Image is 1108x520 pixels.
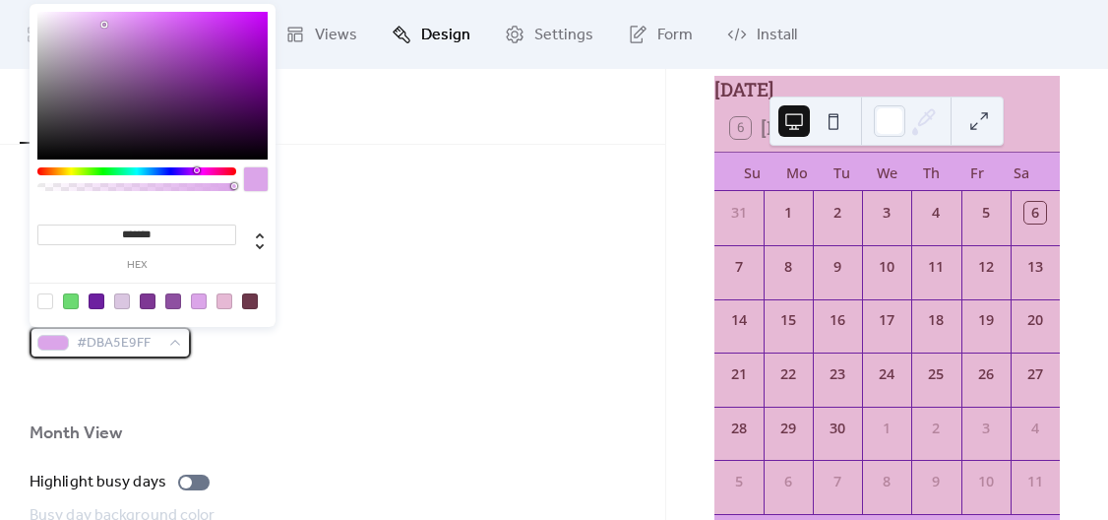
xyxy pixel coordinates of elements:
label: hex [37,260,236,271]
div: 19 [975,309,997,331]
div: 1 [777,202,799,224]
div: 10 [876,256,897,278]
div: rgba(0, 0, 0, 0) [37,293,53,309]
div: [DATE] [714,76,1060,104]
div: rgb(108, 218, 114) [63,293,79,309]
div: 7 [827,471,848,492]
div: Tu [820,153,865,192]
div: rgb(219, 165, 233) [191,293,207,309]
a: Views [271,8,372,61]
div: 5 [975,202,997,224]
div: rgb(126, 55, 148) [140,293,155,309]
div: 3 [876,202,897,224]
div: 14 [728,309,750,331]
div: Th [909,153,954,192]
div: 21 [728,363,750,385]
div: 5 [728,471,750,492]
a: Design [377,8,485,61]
div: 20 [1024,309,1046,331]
div: Sa [999,153,1044,192]
div: 25 [926,363,948,385]
div: rgb(230, 185, 213) [216,293,232,309]
div: 11 [1024,471,1046,492]
span: Design [421,24,470,47]
div: 7 [728,256,750,278]
div: Mo [774,153,820,192]
div: 13 [1024,256,1046,278]
div: We [864,153,909,192]
span: Install [757,24,797,47]
div: 27 [1024,363,1046,385]
div: 4 [1024,418,1046,439]
a: Form [613,8,708,61]
div: 16 [827,309,848,331]
div: Su [730,153,775,192]
div: 23 [827,363,848,385]
div: 11 [926,256,948,278]
div: 8 [876,471,897,492]
div: 6 [1024,202,1046,224]
a: My Events [12,8,142,61]
a: Settings [490,8,608,61]
div: 1 [876,418,897,439]
div: Month View [30,422,122,445]
div: 30 [827,418,848,439]
div: rgb(109, 32, 160) [89,293,104,309]
div: 8 [777,256,799,278]
div: Highlight busy days [30,471,166,494]
div: 29 [777,418,799,439]
div: rgb(218, 198, 225) [114,293,130,309]
div: 28 [728,418,750,439]
span: Settings [534,24,593,47]
div: 3 [975,418,997,439]
span: Form [657,24,693,47]
button: Colors [20,69,96,144]
div: 17 [876,309,897,331]
div: Fr [954,153,1000,192]
div: rgb(109, 56, 75) [242,293,258,309]
div: 9 [827,256,848,278]
div: 4 [926,202,948,224]
div: 22 [777,363,799,385]
div: 2 [827,202,848,224]
span: Views [315,24,357,47]
div: rgb(142, 80, 161) [165,293,181,309]
div: 10 [975,471,997,492]
div: 6 [777,471,799,492]
div: 12 [975,256,997,278]
div: 26 [975,363,997,385]
div: 15 [777,309,799,331]
span: #DBA5E9FF [77,332,159,356]
div: 24 [876,363,897,385]
div: 31 [728,202,750,224]
a: Install [712,8,812,61]
div: 9 [926,471,948,492]
div: 2 [926,418,948,439]
div: 18 [926,309,948,331]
